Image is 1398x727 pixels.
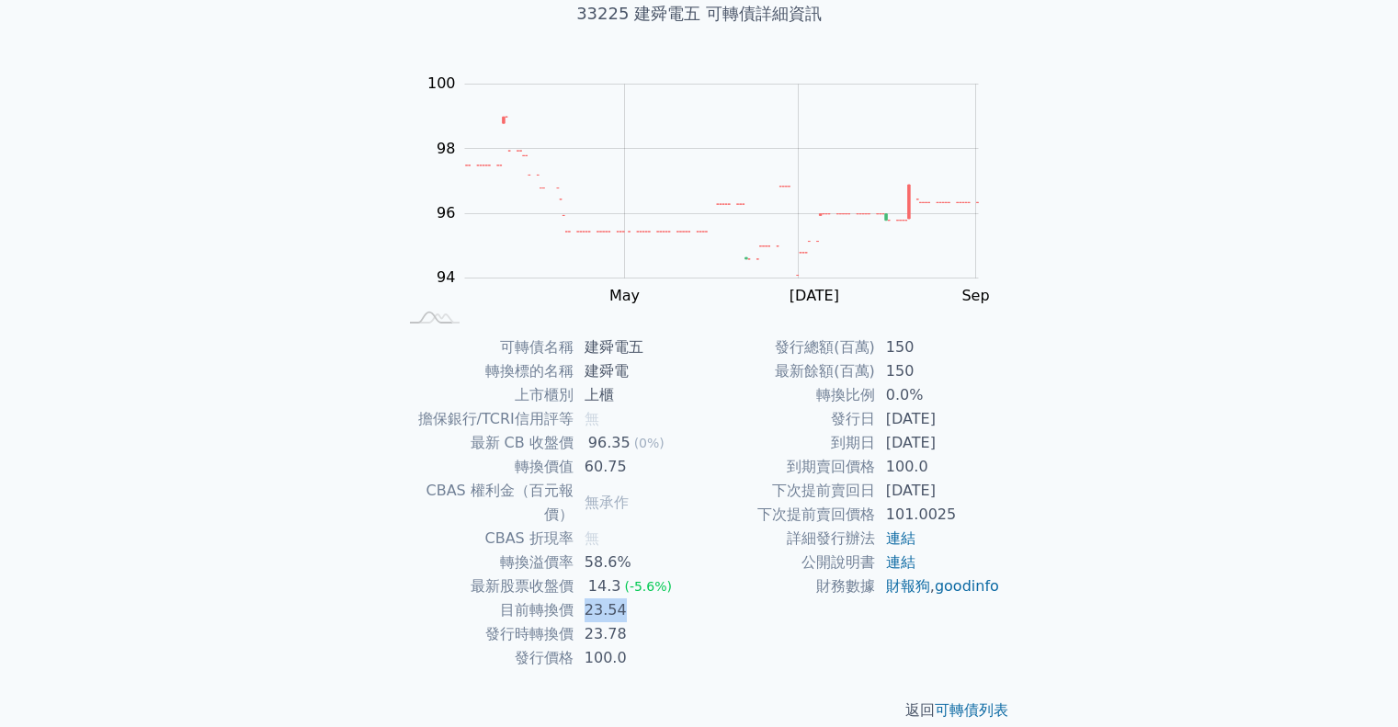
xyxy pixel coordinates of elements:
td: 建舜電 [574,359,699,383]
td: 0.0% [875,383,1001,407]
tspan: 100 [427,74,456,92]
td: 發行總額(百萬) [699,335,875,359]
td: 轉換標的名稱 [398,359,574,383]
td: 到期日 [699,431,875,455]
td: 發行價格 [398,646,574,670]
td: 23.54 [574,598,699,622]
tspan: Sep [961,287,989,304]
span: (0%) [634,436,665,450]
td: 公開說明書 [699,551,875,574]
a: goodinfo [935,577,999,595]
td: 最新 CB 收盤價 [398,431,574,455]
td: 下次提前賣回價格 [699,503,875,527]
span: 無 [585,529,599,547]
td: [DATE] [875,407,1001,431]
td: 發行時轉換價 [398,622,574,646]
td: 58.6% [574,551,699,574]
td: 轉換價值 [398,455,574,479]
td: 轉換比例 [699,383,875,407]
td: 150 [875,359,1001,383]
td: 150 [875,335,1001,359]
td: 建舜電五 [574,335,699,359]
td: 100.0 [875,455,1001,479]
td: 目前轉換價 [398,598,574,622]
td: CBAS 折現率 [398,527,574,551]
td: CBAS 權利金（百元報價） [398,479,574,527]
td: 財務數據 [699,574,875,598]
p: 返回 [376,699,1023,721]
div: 96.35 [585,431,634,455]
tspan: 96 [437,204,455,222]
tspan: May [609,287,640,304]
a: 連結 [886,553,915,571]
td: 發行日 [699,407,875,431]
a: 連結 [886,529,915,547]
a: 財報狗 [886,577,930,595]
td: 詳細發行辦法 [699,527,875,551]
td: 23.78 [574,622,699,646]
tspan: 94 [437,268,455,286]
td: 轉換溢價率 [398,551,574,574]
td: 到期賣回價格 [699,455,875,479]
td: 上櫃 [574,383,699,407]
td: , [875,574,1001,598]
td: 下次提前賣回日 [699,479,875,503]
td: [DATE] [875,431,1001,455]
h1: 33225 建舜電五 可轉債詳細資訊 [376,1,1023,27]
td: 最新餘額(百萬) [699,359,875,383]
g: Chart [418,74,1006,304]
td: 可轉債名稱 [398,335,574,359]
span: 無承作 [585,494,629,511]
a: 可轉債列表 [935,701,1008,719]
tspan: 98 [437,140,455,157]
span: (-5.6%) [624,579,672,594]
td: 上市櫃別 [398,383,574,407]
td: 最新股票收盤價 [398,574,574,598]
div: 14.3 [585,574,625,598]
tspan: [DATE] [790,287,839,304]
td: 60.75 [574,455,699,479]
span: 無 [585,410,599,427]
td: 擔保銀行/TCRI信用評等 [398,407,574,431]
td: 101.0025 [875,503,1001,527]
td: 100.0 [574,646,699,670]
td: [DATE] [875,479,1001,503]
